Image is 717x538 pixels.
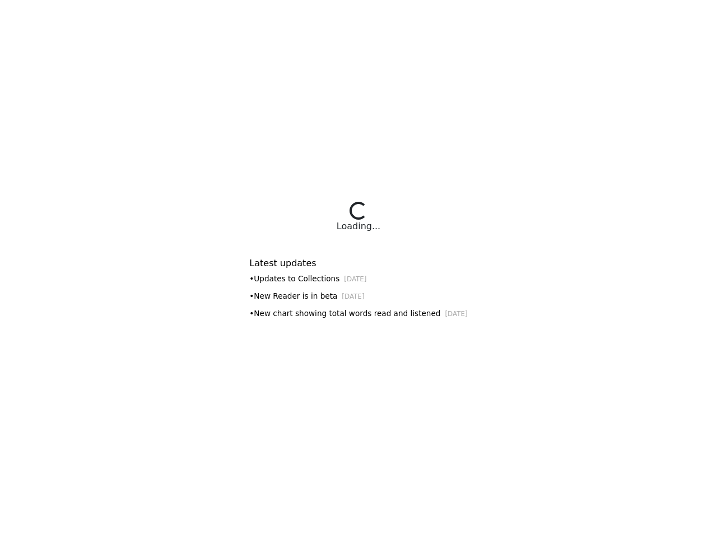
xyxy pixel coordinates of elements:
[249,290,467,302] div: • New Reader is in beta
[249,258,467,268] h6: Latest updates
[337,220,380,233] div: Loading...
[344,275,366,283] small: [DATE]
[445,310,467,318] small: [DATE]
[342,293,364,300] small: [DATE]
[249,273,467,285] div: • Updates to Collections
[249,308,467,319] div: • New chart showing total words read and listened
